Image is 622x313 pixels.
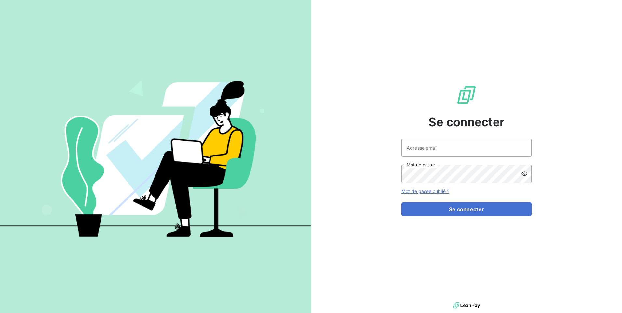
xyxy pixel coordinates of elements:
[453,301,480,310] img: logo
[401,202,532,216] button: Se connecter
[401,139,532,157] input: placeholder
[428,113,505,131] span: Se connecter
[456,85,477,105] img: Logo LeanPay
[401,188,449,194] a: Mot de passe oublié ?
